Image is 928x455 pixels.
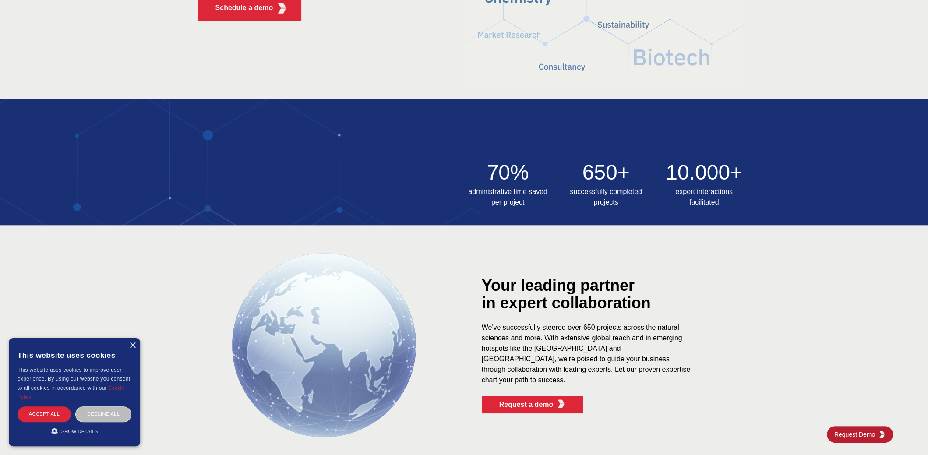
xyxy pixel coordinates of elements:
div: Show details [18,427,131,435]
div: Decline all [75,406,131,422]
h3: expert interactions facilitated [660,187,748,208]
a: Cookie Policy [18,385,124,399]
span: Show details [61,429,98,434]
div: Accept all [18,406,71,422]
h3: administrative time saved per project [464,187,552,208]
h3: successfully completed projects [562,187,650,208]
span: This website uses cookies to improve user experience. By using our website you consent to all coo... [18,367,130,391]
iframe: Chat Widget [884,413,928,455]
img: Globe [232,253,416,437]
div: Close [129,342,136,349]
a: Request DemoKGG [827,426,893,443]
div: We've successfully steered over 650 projects across the natural sciences and more. With extensive... [482,322,692,385]
h2: 650+ [562,162,650,183]
h2: 10.000+ [660,162,748,183]
img: KGG Fifth Element RED [276,3,287,14]
p: Request a demo [499,399,554,410]
div: This website uses cookies [18,345,131,366]
div: Your leading partner in expert collaboration [482,277,727,312]
p: Schedule a demo [215,3,273,13]
img: KGG [879,431,886,438]
span: Request Demo [834,430,879,439]
h2: 70% [464,162,552,183]
button: Request a demoKGG Fifth Element RED [482,396,583,413]
img: KGG Fifth Element RED [557,399,565,408]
